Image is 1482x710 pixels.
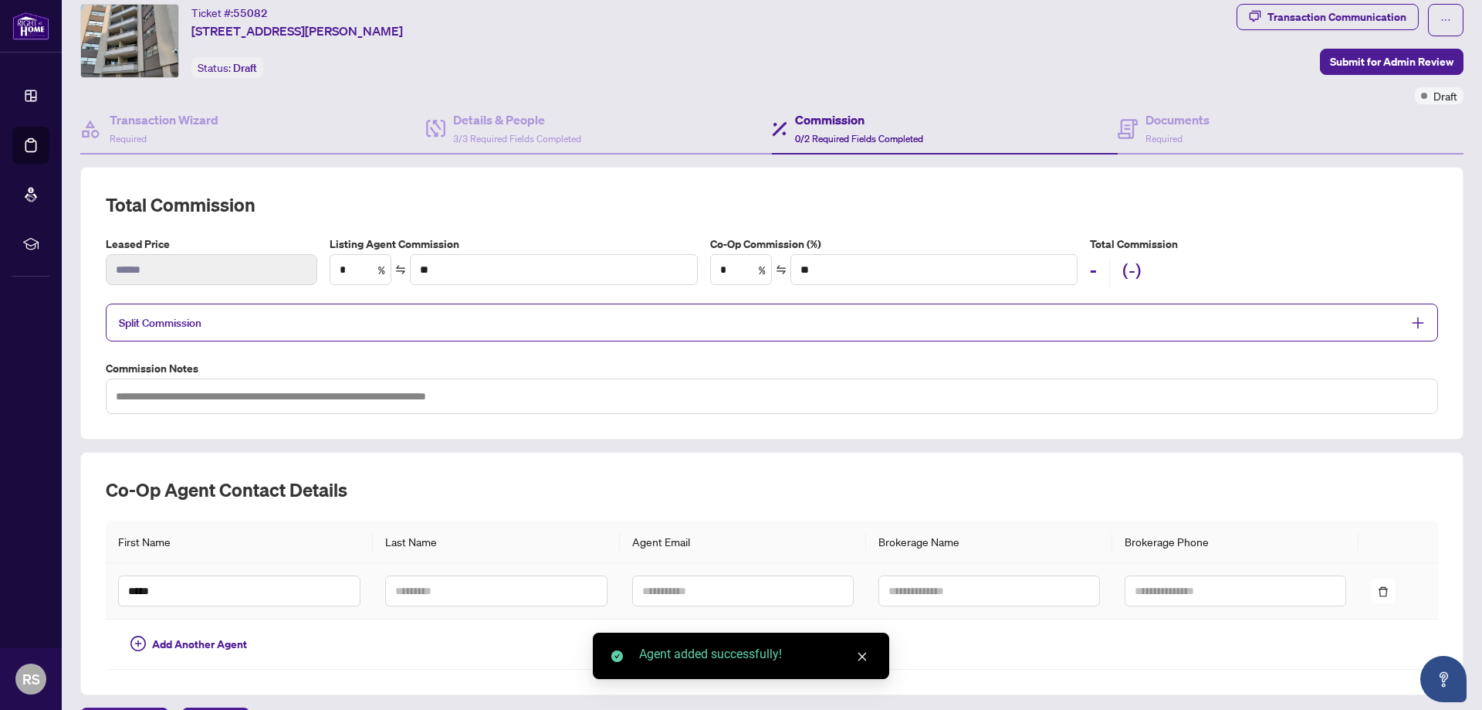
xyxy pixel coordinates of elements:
span: Split Commission [119,316,201,330]
th: Last Name [373,521,619,563]
h2: (-) [1122,258,1142,287]
a: Close [854,648,871,665]
span: 3/3 Required Fields Completed [453,133,581,144]
span: close [857,651,868,662]
span: Required [110,133,147,144]
button: Submit for Admin Review [1320,49,1463,75]
label: Listing Agent Commission [330,236,698,253]
div: Ticket #: [191,4,268,22]
label: Leased Price [106,236,317,253]
span: swap [395,264,406,275]
img: IMG-W12385574_1.jpg [81,5,178,77]
th: First Name [106,521,373,563]
span: check-circle [611,651,623,662]
label: Commission Notes [106,360,1438,377]
span: Draft [1433,87,1457,104]
h4: Transaction Wizard [110,110,218,129]
button: Open asap [1420,656,1467,702]
span: Add Another Agent [152,636,247,653]
span: ellipsis [1440,15,1451,25]
span: RS [22,668,40,690]
th: Brokerage Phone [1112,521,1358,563]
th: Agent Email [620,521,866,563]
span: Draft [233,61,257,75]
span: swap [776,264,787,275]
button: Transaction Communication [1237,4,1419,30]
div: Split Commission [106,304,1438,341]
button: Add Another Agent [118,632,259,657]
span: plus [1411,316,1425,330]
span: 0/2 Required Fields Completed [795,133,923,144]
h4: Documents [1145,110,1210,129]
th: Brokerage Name [866,521,1112,563]
span: 55082 [233,6,268,20]
span: Required [1145,133,1183,144]
h5: Total Commission [1090,236,1438,253]
span: Submit for Admin Review [1330,49,1453,74]
h2: - [1090,258,1097,287]
img: logo [12,12,49,40]
label: Co-Op Commission (%) [710,236,1078,253]
div: Status: [191,57,263,78]
span: [STREET_ADDRESS][PERSON_NAME] [191,22,403,40]
h2: Total Commission [106,192,1438,217]
span: plus-circle [130,636,146,651]
div: Transaction Communication [1267,5,1406,29]
h4: Details & People [453,110,581,129]
h4: Commission [795,110,923,129]
span: delete [1378,586,1389,597]
div: Agent added successfully! [639,645,871,664]
h2: Co-op Agent Contact Details [106,477,1438,502]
